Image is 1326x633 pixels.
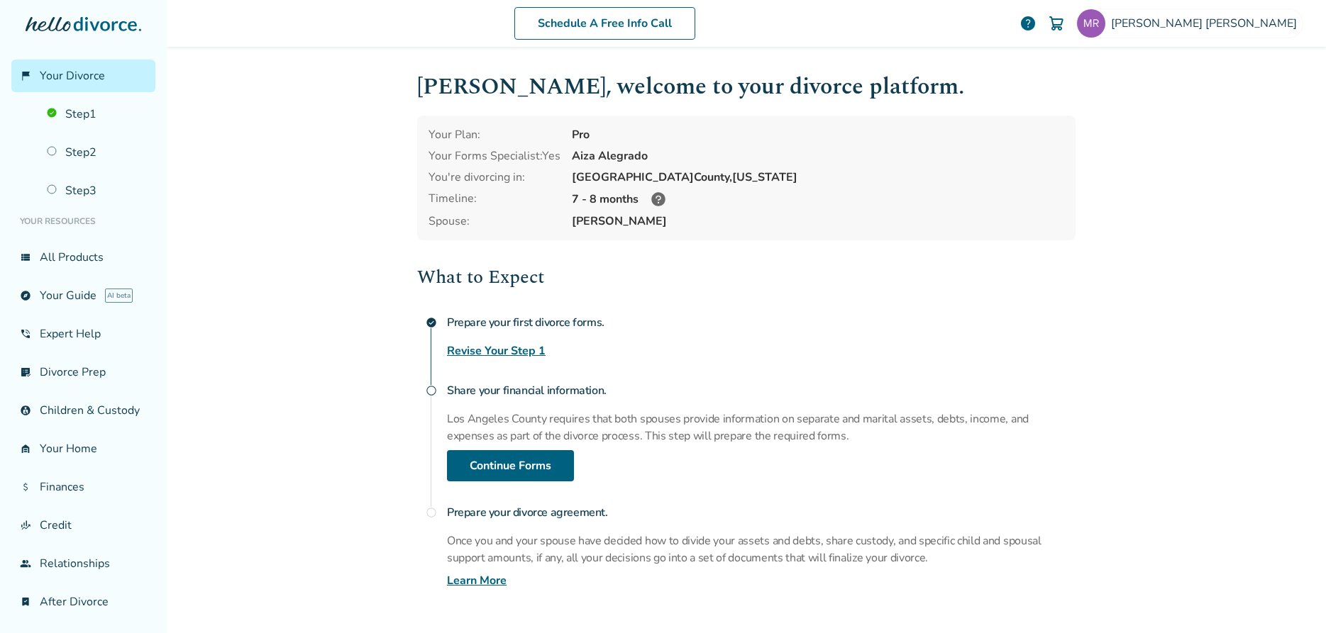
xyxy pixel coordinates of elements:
[11,586,155,618] a: bookmark_checkAfter Divorce
[20,328,31,340] span: phone_in_talk
[572,148,1064,164] div: Aiza Alegrado
[20,405,31,416] span: account_child
[572,127,1064,142] div: Pro
[20,481,31,493] span: attach_money
[429,127,560,142] div: Your Plan:
[447,498,1076,527] h4: Prepare your divorce agreement.
[38,98,155,130] a: Step1
[20,70,31,82] span: flag_2
[20,596,31,607] span: bookmark_check
[1111,16,1303,31] span: [PERSON_NAME] [PERSON_NAME]
[447,342,546,359] a: Revise Your Step 1
[20,290,31,301] span: explore
[572,213,1064,229] span: [PERSON_NAME]
[20,366,31,378] span: list_alt_check
[426,317,437,328] span: check_circle
[11,547,155,580] a: groupRelationships
[429,169,560,185] div: You're divorcing in:
[447,410,1076,444] p: Los Angeles County requires that both spouses provide information on separate and marital assets,...
[429,148,560,164] div: Your Forms Specialist: Yes
[447,532,1076,566] p: Once you and your spouse have decided how to divide your assets and debts, share custody, and spe...
[447,376,1076,405] h4: Share your financial information.
[11,60,155,92] a: flag_2Your Divorce
[105,289,133,303] span: AI beta
[1020,15,1037,32] a: help
[11,207,155,235] li: Your Resources
[572,191,1064,208] div: 7 - 8 months
[447,308,1076,337] h4: Prepare your first divorce forms.
[429,213,560,229] span: Spouse:
[11,318,155,350] a: phone_in_talkExpert Help
[20,443,31,454] span: garage_home
[1048,15,1065,32] img: Cart
[11,432,155,465] a: garage_homeYour Home
[426,385,437,396] span: radio_button_unchecked
[11,394,155,427] a: account_childChildren & Custody
[417,263,1076,291] h2: What to Expect
[514,7,695,40] a: Schedule A Free Info Call
[426,507,437,518] span: radio_button_unchecked
[11,509,155,542] a: finance_modeCredit
[429,191,560,208] div: Timeline:
[447,450,574,481] a: Continue Forms
[1255,565,1326,633] iframe: Chat Widget
[20,520,31,531] span: finance_mode
[11,241,155,274] a: view_listAll Products
[11,279,155,312] a: exploreYour GuideAI beta
[20,558,31,569] span: group
[38,174,155,207] a: Step3
[11,356,155,388] a: list_alt_checkDivorce Prep
[38,136,155,169] a: Step2
[11,471,155,503] a: attach_moneyFinances
[417,69,1076,104] h1: [PERSON_NAME] , welcome to your divorce platform.
[572,169,1064,185] div: [GEOGRAPHIC_DATA] County, [US_STATE]
[1077,9,1105,38] img: morganrusler@gmail.com
[20,252,31,263] span: view_list
[447,572,507,589] a: Learn More
[40,68,105,84] span: Your Divorce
